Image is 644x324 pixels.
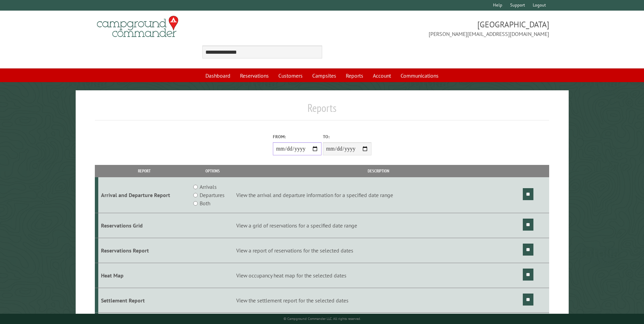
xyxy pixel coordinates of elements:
label: From: [273,133,321,140]
label: To: [323,133,371,140]
label: Both [200,199,210,207]
td: Heat Map [98,263,190,288]
a: Customers [274,69,307,82]
td: View a grid of reservations for a specified date range [235,213,522,238]
small: © Campground Commander LLC. All rights reserved. [283,316,361,321]
a: Dashboard [201,69,235,82]
a: Communications [396,69,443,82]
td: View a report of reservations for the selected dates [235,238,522,263]
h1: Reports [95,101,549,120]
th: Report [98,165,190,177]
th: Description [235,165,522,177]
th: Options [190,165,235,177]
td: Arrival and Departure Report [98,177,190,213]
a: Reservations [236,69,273,82]
td: Reservations Grid [98,213,190,238]
td: View occupancy heat map for the selected dates [235,263,522,288]
label: Arrivals [200,183,217,191]
label: Departures [200,191,225,199]
td: Settlement Report [98,288,190,313]
a: Campsites [308,69,340,82]
a: Account [369,69,395,82]
td: Reservations Report [98,238,190,263]
img: Campground Commander [95,13,180,40]
td: View the settlement report for the selected dates [235,288,522,313]
a: Reports [342,69,367,82]
td: View the arrival and departure information for a specified date range [235,177,522,213]
span: [GEOGRAPHIC_DATA] [PERSON_NAME][EMAIL_ADDRESS][DOMAIN_NAME] [322,19,550,38]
